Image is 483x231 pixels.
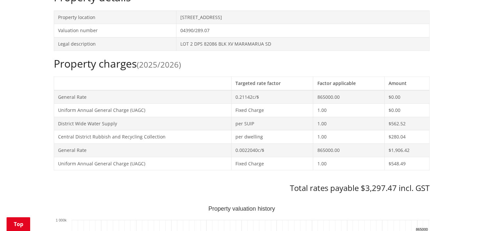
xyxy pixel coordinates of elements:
[54,157,231,170] td: Uniform Annual General Charge (UAGC)
[231,130,313,144] td: per dwelling
[54,24,176,37] td: Valuation number
[7,217,30,231] a: Top
[54,37,176,51] td: Legal description
[231,117,313,130] td: per SUIP
[385,143,429,157] td: $1,906.42
[385,117,429,130] td: $562.52
[54,143,231,157] td: General Rate
[231,90,313,104] td: 0.21142c/$
[231,76,313,90] th: Targeted rate factor
[385,90,429,104] td: $0.00
[54,104,231,117] td: Uniform Annual General Charge (UAGC)
[385,157,429,170] td: $548.49
[231,104,313,117] td: Fixed Charge
[313,130,385,144] td: 1.00
[231,143,313,157] td: 0.0022040c/$
[313,157,385,170] td: 1.00
[54,183,430,193] h3: Total rates payable $3,297.47 incl. GST
[313,143,385,157] td: 865000.00
[385,76,429,90] th: Amount
[176,37,429,51] td: LOT 2 DPS 82086 BLK XV MARAMARUA SD
[208,205,275,212] text: Property valuation history
[55,218,67,222] text: 1 000k
[54,117,231,130] td: District Wide Water Supply
[176,24,429,37] td: 04390/289.07
[313,117,385,130] td: 1.00
[54,57,430,70] h2: Property charges
[313,104,385,117] td: 1.00
[231,157,313,170] td: Fixed Charge
[385,104,429,117] td: $0.00
[137,59,181,70] span: (2025/2026)
[54,130,231,144] td: Central District Rubbish and Recycling Collection
[54,90,231,104] td: General Rate
[313,76,385,90] th: Factor applicable
[176,10,429,24] td: [STREET_ADDRESS]
[313,90,385,104] td: 865000.00
[385,130,429,144] td: $280.04
[54,10,176,24] td: Property location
